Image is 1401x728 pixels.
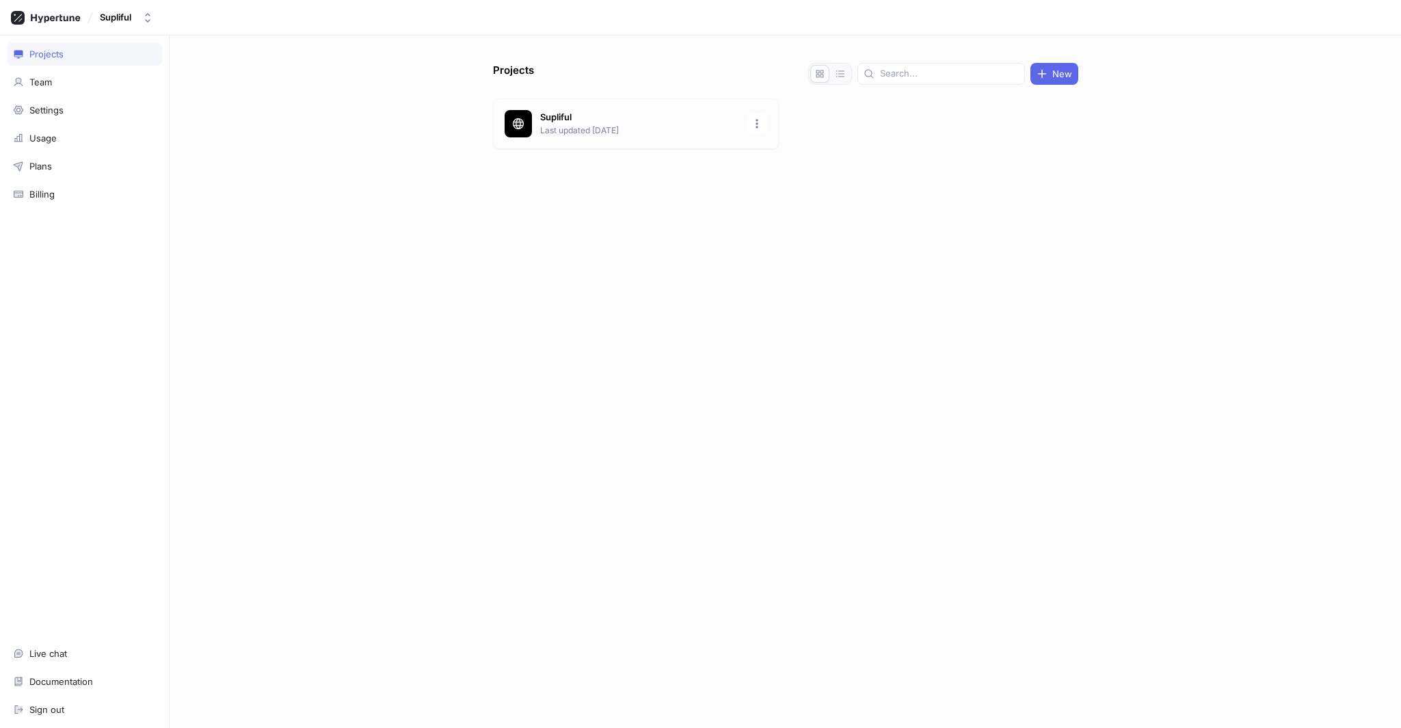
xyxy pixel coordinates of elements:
button: Supliful [94,6,159,29]
a: Documentation [7,670,162,693]
a: Settings [7,98,162,122]
div: Sign out [29,704,64,715]
button: New [1030,63,1078,85]
div: Projects [29,49,64,59]
a: Billing [7,183,162,206]
a: Team [7,70,162,94]
a: Usage [7,126,162,150]
div: Billing [29,189,55,200]
div: Settings [29,105,64,116]
span: New [1052,70,1072,78]
div: Team [29,77,52,87]
div: Live chat [29,648,67,659]
p: Supliful [540,111,738,124]
div: Plans [29,161,52,172]
div: Documentation [29,676,93,687]
p: Last updated [DATE] [540,124,738,137]
p: Projects [493,63,534,85]
div: Usage [29,133,57,144]
div: Supliful [100,12,131,23]
a: Projects [7,42,162,66]
a: Plans [7,154,162,178]
input: Search... [880,67,1019,81]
